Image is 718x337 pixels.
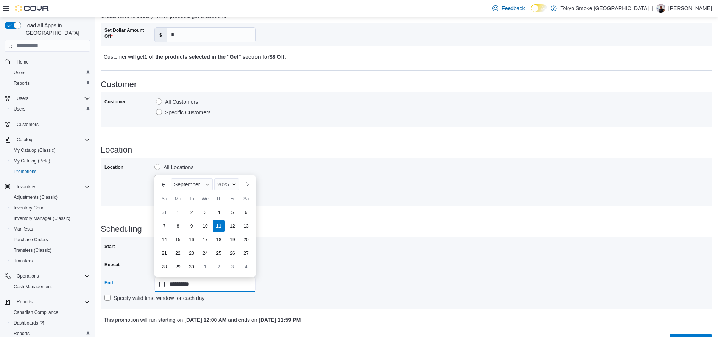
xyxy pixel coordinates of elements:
[154,277,256,292] input: Press the down key to enter a popover containing a calendar. Press the escape key to close the po...
[15,5,49,12] img: Cova
[157,178,170,190] button: Previous Month
[11,79,33,88] a: Reports
[155,28,167,42] label: $
[11,225,90,234] span: Manifests
[11,167,90,176] span: Promotions
[226,206,238,218] div: day-5
[11,105,90,114] span: Users
[8,213,93,224] button: Inventory Manager (Classic)
[8,156,93,166] button: My Catalog (Beta)
[213,193,225,205] div: Th
[14,237,48,243] span: Purchase Orders
[8,192,93,203] button: Adjustments (Classic)
[213,234,225,246] div: day-18
[8,234,93,245] button: Purchase Orders
[14,284,52,290] span: Cash Management
[104,315,558,325] p: This promotion will run starting on and ends on
[17,299,33,305] span: Reports
[174,181,200,187] span: September
[14,106,25,112] span: Users
[8,318,93,328] a: Dashboards
[171,178,213,190] div: Button. Open the month selector. September is currently selected.
[213,220,225,232] div: day-11
[172,261,184,273] div: day-29
[154,163,193,172] label: All Locations
[104,262,120,268] label: Repeat
[11,156,90,165] span: My Catalog (Beta)
[213,261,225,273] div: day-2
[154,173,206,183] label: Specific Locations
[11,203,90,212] span: Inventory Count
[11,79,90,88] span: Reports
[8,224,93,234] button: Manifests
[184,317,226,323] b: [DATE] 12:00 AM
[14,194,58,200] span: Adjustments (Classic)
[199,220,211,232] div: day-10
[531,4,547,12] input: Dark Mode
[172,193,184,205] div: Mo
[240,220,252,232] div: day-13
[652,4,653,13] p: |
[8,145,93,156] button: My Catalog (Classic)
[226,193,238,205] div: Fr
[157,206,253,274] div: September, 2025
[14,331,30,337] span: Reports
[158,261,170,273] div: day-28
[17,122,39,128] span: Customers
[11,256,90,265] span: Transfers
[158,193,170,205] div: Su
[8,104,93,114] button: Users
[158,220,170,232] div: day-7
[11,167,40,176] a: Promotions
[104,52,558,61] p: Customer will get
[199,206,211,218] div: day-3
[489,1,528,16] a: Feedback
[104,280,113,286] label: End
[11,214,90,223] span: Inventory Manager (Classic)
[11,246,55,255] a: Transfers (Classic)
[158,247,170,259] div: day-21
[11,203,49,212] a: Inventory Count
[104,243,115,250] label: Start
[241,178,253,190] button: Next month
[17,273,39,279] span: Operations
[8,245,93,256] button: Transfers (Classic)
[104,293,204,303] label: Specify valid time window for each day
[158,234,170,246] div: day-14
[226,220,238,232] div: day-12
[14,182,38,191] button: Inventory
[14,80,30,86] span: Reports
[11,282,90,291] span: Cash Management
[14,271,90,281] span: Operations
[14,57,90,67] span: Home
[11,235,51,244] a: Purchase Orders
[199,261,211,273] div: day-1
[240,206,252,218] div: day-6
[104,27,151,39] label: Set Dollar Amount Off
[11,282,55,291] a: Cash Management
[158,206,170,218] div: day-31
[185,193,198,205] div: Tu
[656,4,665,13] div: Glenn Cook
[185,206,198,218] div: day-2
[17,137,32,143] span: Catalog
[14,320,44,326] span: Dashboards
[14,58,32,67] a: Home
[14,135,35,144] button: Catalog
[101,225,712,234] h3: Scheduling
[14,135,90,144] span: Catalog
[11,193,61,202] a: Adjustments (Classic)
[14,205,46,211] span: Inventory Count
[8,67,93,78] button: Users
[14,182,90,191] span: Inventory
[14,147,56,153] span: My Catalog (Classic)
[8,166,93,177] button: Promotions
[14,70,25,76] span: Users
[8,256,93,266] button: Transfers
[240,193,252,205] div: Sa
[11,318,47,328] a: Dashboards
[17,95,28,101] span: Users
[259,317,301,323] b: [DATE] 11:59 PM
[185,234,198,246] div: day-16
